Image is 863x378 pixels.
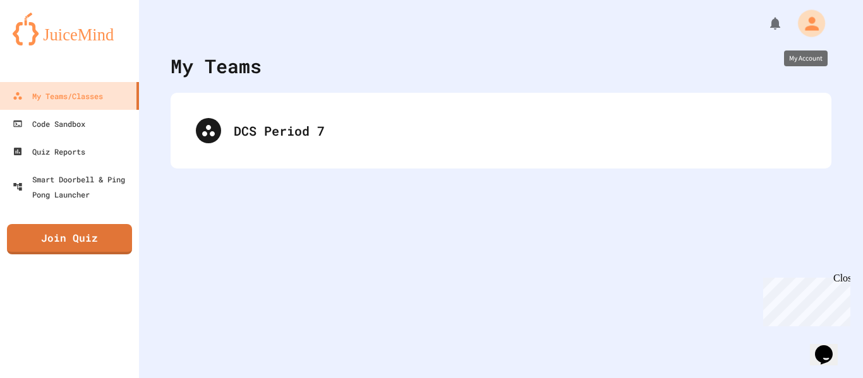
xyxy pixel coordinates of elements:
a: Join Quiz [7,224,132,254]
div: My Teams/Classes [13,88,103,103]
iframe: chat widget [810,328,850,365]
div: My Account [782,6,829,40]
iframe: chat widget [758,273,850,326]
img: logo-orange.svg [13,13,126,45]
div: Code Sandbox [13,116,85,131]
div: My Account [784,50,828,66]
div: Quiz Reports [13,144,85,159]
div: My Notifications [744,13,786,34]
div: DCS Period 7 [234,121,806,140]
div: My Teams [171,52,262,80]
div: Smart Doorbell & Ping Pong Launcher [13,172,134,202]
div: DCS Period 7 [183,105,819,156]
div: Chat with us now!Close [5,5,87,80]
